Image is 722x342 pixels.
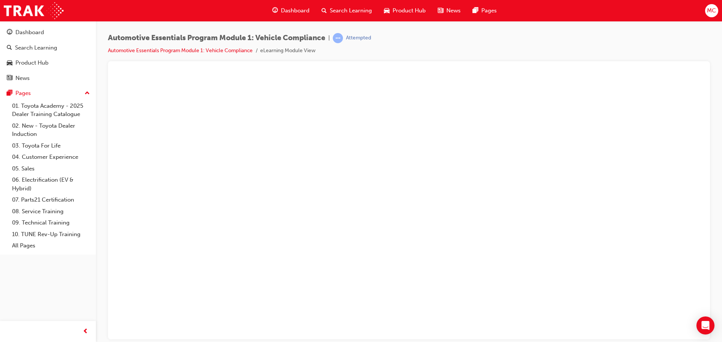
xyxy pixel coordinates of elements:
[393,6,426,15] span: Product Hub
[7,75,12,82] span: news-icon
[3,71,93,85] a: News
[378,3,432,18] a: car-iconProduct Hub
[108,34,325,42] span: Automotive Essentials Program Module 1: Vehicle Compliance
[9,229,93,240] a: 10. TUNE Rev-Up Training
[9,217,93,229] a: 09. Technical Training
[83,327,88,336] span: prev-icon
[260,47,315,55] li: eLearning Module View
[446,6,461,15] span: News
[328,34,330,42] span: |
[9,151,93,163] a: 04. Customer Experience
[15,59,49,67] div: Product Hub
[15,74,30,83] div: News
[330,6,372,15] span: Search Learning
[9,206,93,217] a: 08. Service Training
[322,6,327,15] span: search-icon
[9,174,93,194] a: 06. Electrification (EV & Hybrid)
[705,4,718,17] button: MC
[7,90,12,97] span: pages-icon
[15,44,57,52] div: Search Learning
[432,3,467,18] a: news-iconNews
[3,26,93,39] a: Dashboard
[3,56,93,70] a: Product Hub
[4,2,64,19] img: Trak
[384,6,390,15] span: car-icon
[481,6,497,15] span: Pages
[438,6,443,15] span: news-icon
[108,47,253,54] a: Automotive Essentials Program Module 1: Vehicle Compliance
[9,194,93,206] a: 07. Parts21 Certification
[467,3,503,18] a: pages-iconPages
[85,89,90,98] span: up-icon
[9,240,93,252] a: All Pages
[15,28,44,37] div: Dashboard
[281,6,309,15] span: Dashboard
[272,6,278,15] span: guage-icon
[9,100,93,120] a: 01. Toyota Academy - 2025 Dealer Training Catalogue
[266,3,315,18] a: guage-iconDashboard
[7,29,12,36] span: guage-icon
[15,89,31,98] div: Pages
[473,6,478,15] span: pages-icon
[346,35,371,42] div: Attempted
[3,86,93,100] button: Pages
[3,41,93,55] a: Search Learning
[696,316,714,334] div: Open Intercom Messenger
[3,24,93,86] button: DashboardSearch LearningProduct HubNews
[315,3,378,18] a: search-iconSearch Learning
[9,140,93,152] a: 03. Toyota For Life
[7,45,12,51] span: search-icon
[9,120,93,140] a: 02. New - Toyota Dealer Induction
[333,33,343,43] span: learningRecordVerb_ATTEMPT-icon
[7,60,12,66] span: car-icon
[707,6,716,15] span: MC
[9,163,93,175] a: 05. Sales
